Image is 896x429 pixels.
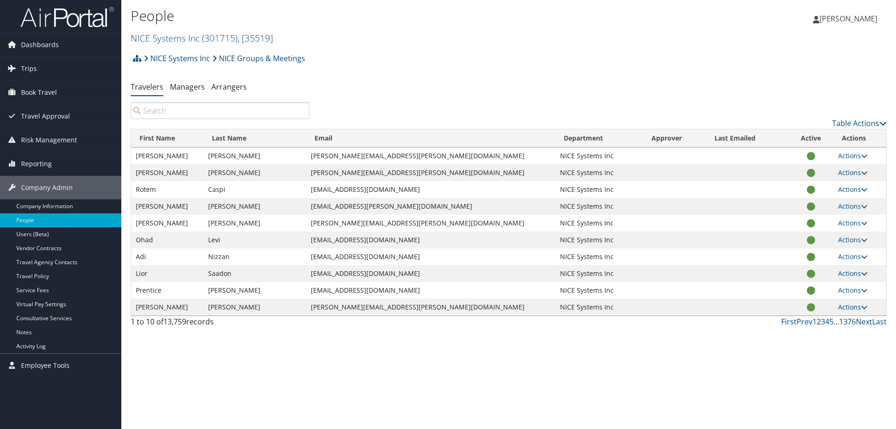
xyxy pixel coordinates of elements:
span: 13,759 [163,316,186,327]
td: Saadon [203,265,306,282]
a: NICE Systems Inc [144,49,210,68]
a: 4 [825,316,829,327]
td: NICE Systems Inc [555,265,643,282]
td: [PERSON_NAME] [131,198,203,215]
td: NICE Systems Inc [555,164,643,181]
a: Actions [838,286,868,295]
td: Prentice [131,282,203,299]
a: 3 [821,316,825,327]
span: Trips [21,57,37,80]
span: Reporting [21,152,52,176]
td: [PERSON_NAME] [131,299,203,316]
a: Actions [838,235,868,244]
th: Last Emailed: activate to sort column descending [706,129,788,148]
td: [PERSON_NAME] [203,148,306,164]
a: Managers [170,82,205,92]
td: NICE Systems Inc [555,215,643,232]
td: [EMAIL_ADDRESS][DOMAIN_NAME] [306,248,555,265]
span: Dashboards [21,33,59,56]
th: Actions [833,129,886,148]
th: Last Name: activate to sort column ascending [203,129,306,148]
a: Actions [838,185,868,194]
td: [PERSON_NAME][EMAIL_ADDRESS][PERSON_NAME][DOMAIN_NAME] [306,299,555,316]
input: Search [131,102,309,119]
td: [PERSON_NAME] [203,164,306,181]
td: NICE Systems Inc [555,282,643,299]
a: Actions [838,302,868,311]
td: Caspi [203,181,306,198]
td: [PERSON_NAME] [131,148,203,164]
td: Lior [131,265,203,282]
td: [PERSON_NAME] [203,198,306,215]
a: [PERSON_NAME] [813,5,887,33]
a: 5 [829,316,833,327]
h1: People [131,6,635,26]
th: Email: activate to sort column ascending [306,129,555,148]
span: , [ 35519 ] [238,32,273,44]
a: Actions [838,168,868,177]
span: Travel Approval [21,105,70,128]
a: Actions [838,252,868,261]
a: 1 [812,316,817,327]
img: airportal-logo.png [21,6,114,28]
td: NICE Systems Inc [555,181,643,198]
td: [EMAIL_ADDRESS][PERSON_NAME][DOMAIN_NAME] [306,198,555,215]
a: 2 [817,316,821,327]
span: Employee Tools [21,354,70,377]
td: NICE Systems Inc [555,232,643,248]
a: Last [872,316,887,327]
a: NICE Groups & Meetings [212,49,305,68]
span: Book Travel [21,81,57,104]
td: NICE Systems Inc [555,248,643,265]
td: [EMAIL_ADDRESS][DOMAIN_NAME] [306,282,555,299]
td: [EMAIL_ADDRESS][DOMAIN_NAME] [306,181,555,198]
th: First Name: activate to sort column ascending [131,129,203,148]
a: Actions [838,202,868,211]
td: NICE Systems Inc [555,198,643,215]
td: [EMAIL_ADDRESS][DOMAIN_NAME] [306,265,555,282]
a: Table Actions [832,118,887,128]
a: Actions [838,151,868,160]
a: Travelers [131,82,163,92]
td: [PERSON_NAME][EMAIL_ADDRESS][PERSON_NAME][DOMAIN_NAME] [306,164,555,181]
a: Actions [838,269,868,278]
td: NICE Systems Inc [555,299,643,316]
a: NICE Systems Inc [131,32,273,44]
span: ( 301715 ) [202,32,238,44]
a: Arrangers [211,82,247,92]
td: [EMAIL_ADDRESS][DOMAIN_NAME] [306,232,555,248]
span: … [833,316,839,327]
td: [PERSON_NAME] [131,215,203,232]
span: [PERSON_NAME] [819,14,877,24]
a: Prev [797,316,812,327]
a: Actions [838,218,868,227]
td: [PERSON_NAME][EMAIL_ADDRESS][PERSON_NAME][DOMAIN_NAME] [306,215,555,232]
td: Levi [203,232,306,248]
th: Active: activate to sort column ascending [788,129,833,148]
th: Approver [643,129,706,148]
td: Ohad [131,232,203,248]
span: Company Admin [21,176,73,199]
span: Risk Management [21,128,77,152]
div: 1 to 10 of records [131,316,309,332]
td: [PERSON_NAME] [131,164,203,181]
td: Nizzan [203,248,306,265]
td: [PERSON_NAME] [203,215,306,232]
td: NICE Systems Inc [555,148,643,164]
td: [PERSON_NAME][EMAIL_ADDRESS][PERSON_NAME][DOMAIN_NAME] [306,148,555,164]
td: [PERSON_NAME] [203,282,306,299]
a: Next [856,316,872,327]
td: Rotem [131,181,203,198]
td: [PERSON_NAME] [203,299,306,316]
a: 1376 [839,316,856,327]
td: Adi [131,248,203,265]
th: Department: activate to sort column ascending [555,129,643,148]
a: First [781,316,797,327]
